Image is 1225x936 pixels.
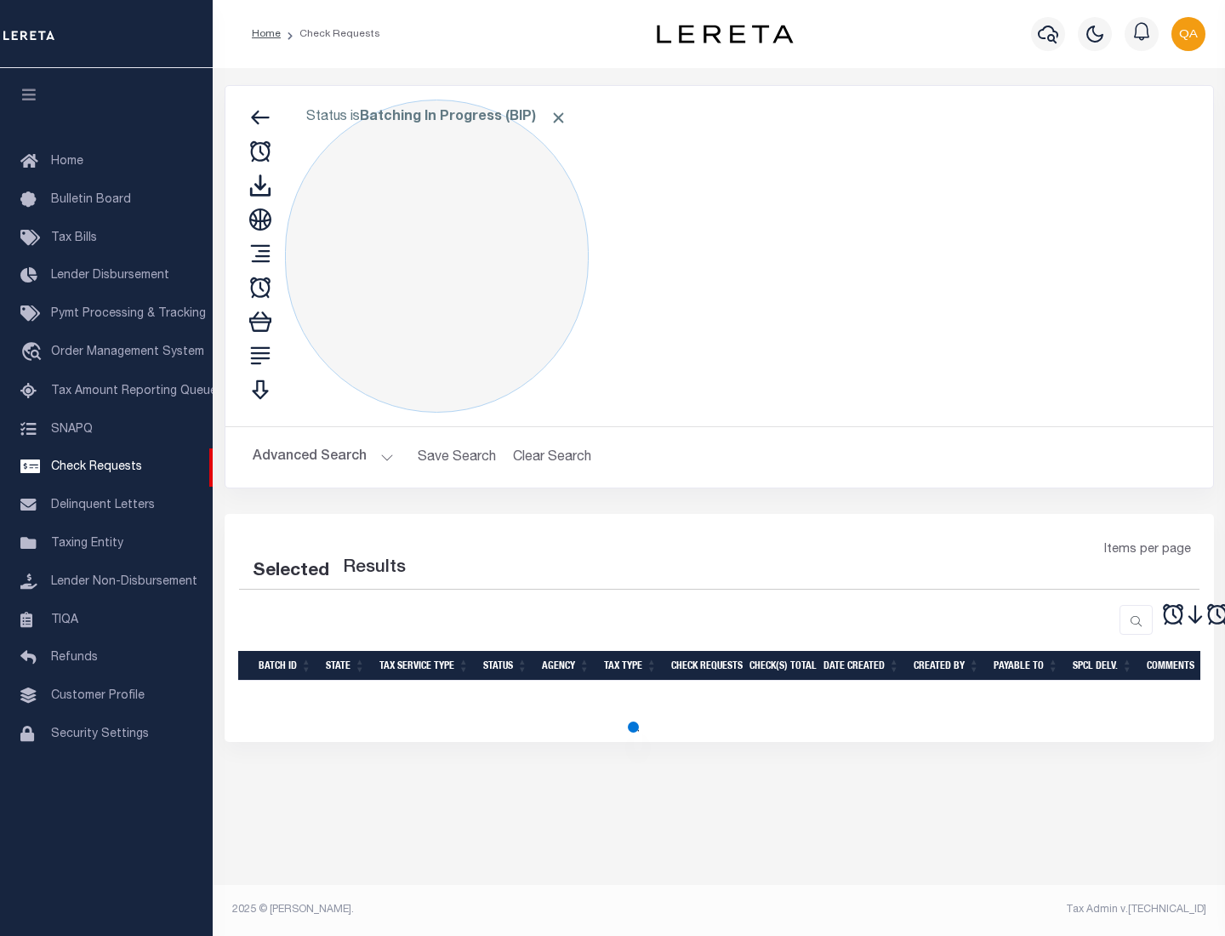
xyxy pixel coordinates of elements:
[1066,651,1140,681] th: Spcl Delv.
[51,194,131,206] span: Bulletin Board
[285,100,589,413] div: Click to Edit
[252,29,281,39] a: Home
[597,651,664,681] th: Tax Type
[657,25,793,43] img: logo-dark.svg
[51,385,217,397] span: Tax Amount Reporting Queue
[373,651,476,681] th: Tax Service Type
[407,441,506,474] button: Save Search
[51,346,204,358] span: Order Management System
[51,614,78,625] span: TIQA
[907,651,987,681] th: Created By
[319,651,373,681] th: State
[743,651,817,681] th: Check(s) Total
[20,342,48,364] i: travel_explore
[51,728,149,740] span: Security Settings
[51,270,169,282] span: Lender Disbursement
[51,461,142,473] span: Check Requests
[51,232,97,244] span: Tax Bills
[343,555,406,582] label: Results
[550,109,567,127] span: Click to Remove
[51,652,98,664] span: Refunds
[281,26,380,42] li: Check Requests
[817,651,907,681] th: Date Created
[1140,651,1216,681] th: Comments
[51,499,155,511] span: Delinquent Letters
[1171,17,1205,51] img: svg+xml;base64,PHN2ZyB4bWxucz0iaHR0cDovL3d3dy53My5vcmcvMjAwMC9zdmciIHBvaW50ZXItZXZlbnRzPSJub25lIi...
[732,902,1206,917] div: Tax Admin v.[TECHNICAL_ID]
[253,558,329,585] div: Selected
[253,441,394,474] button: Advanced Search
[476,651,535,681] th: Status
[219,902,720,917] div: 2025 © [PERSON_NAME].
[51,156,83,168] span: Home
[664,651,743,681] th: Check Requests
[360,111,567,124] b: Batching In Progress (BIP)
[51,690,145,702] span: Customer Profile
[51,576,197,588] span: Lender Non-Disbursement
[51,538,123,550] span: Taxing Entity
[987,651,1066,681] th: Payable To
[252,651,319,681] th: Batch Id
[51,308,206,320] span: Pymt Processing & Tracking
[51,423,93,435] span: SNAPQ
[535,651,597,681] th: Agency
[506,441,599,474] button: Clear Search
[1104,541,1191,560] span: Items per page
